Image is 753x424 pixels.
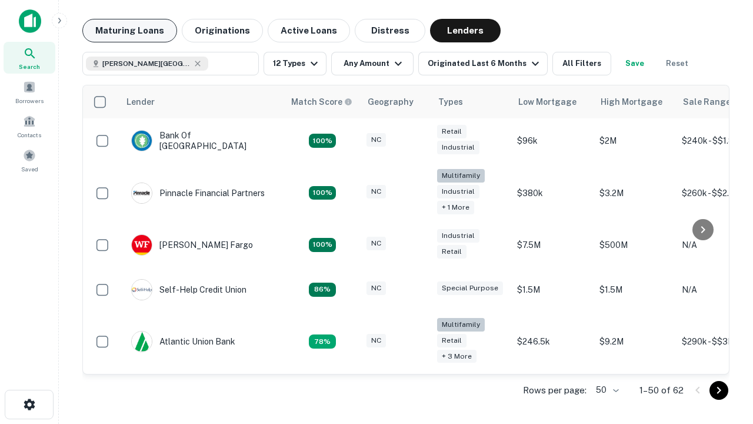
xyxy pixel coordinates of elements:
[511,163,594,223] td: $380k
[126,95,155,109] div: Lender
[366,281,386,295] div: NC
[131,234,253,256] div: [PERSON_NAME] Fargo
[18,130,41,140] span: Contacts
[21,164,38,174] span: Saved
[132,131,152,151] img: picture
[658,52,696,75] button: Reset
[132,280,152,300] img: picture
[182,19,263,42] button: Originations
[511,118,594,163] td: $96k
[594,163,676,223] td: $3.2M
[438,95,463,109] div: Types
[437,185,479,198] div: Industrial
[19,9,41,33] img: capitalize-icon.png
[131,279,246,300] div: Self-help Credit Union
[437,229,479,243] div: Industrial
[518,95,577,109] div: Low Mortgage
[601,95,662,109] div: High Mortgage
[437,334,467,347] div: Retail
[366,133,386,147] div: NC
[361,85,431,118] th: Geography
[284,85,361,118] th: Capitalize uses an advanced AI algorithm to match your search with the best lender. The match sco...
[694,330,753,386] iframe: Chat Widget
[683,95,731,109] div: Sale Range
[437,350,477,363] div: + 3 more
[309,238,336,252] div: Matching Properties: 14, hasApolloMatch: undefined
[291,95,352,108] div: Capitalize uses an advanced AI algorithm to match your search with the best lender. The match sco...
[15,96,44,105] span: Borrowers
[594,85,676,118] th: High Mortgage
[309,134,336,148] div: Matching Properties: 14, hasApolloMatch: undefined
[594,118,676,163] td: $2M
[4,76,55,108] a: Borrowers
[418,52,548,75] button: Originated Last 6 Months
[523,383,587,397] p: Rows per page:
[268,19,350,42] button: Active Loans
[131,331,235,352] div: Atlantic Union Bank
[511,312,594,372] td: $246.5k
[309,186,336,200] div: Matching Properties: 23, hasApolloMatch: undefined
[591,382,621,399] div: 50
[437,201,474,214] div: + 1 more
[639,383,684,397] p: 1–50 of 62
[291,95,350,108] h6: Match Score
[132,332,152,352] img: picture
[437,245,467,259] div: Retail
[594,312,676,372] td: $9.2M
[552,52,611,75] button: All Filters
[366,237,386,250] div: NC
[594,267,676,312] td: $1.5M
[437,125,467,138] div: Retail
[119,85,284,118] th: Lender
[355,19,425,42] button: Distress
[309,283,336,297] div: Matching Properties: 11, hasApolloMatch: undefined
[132,235,152,255] img: picture
[616,52,654,75] button: Save your search to get updates of matches that match your search criteria.
[131,183,265,204] div: Pinnacle Financial Partners
[102,58,191,69] span: [PERSON_NAME][GEOGRAPHIC_DATA], [GEOGRAPHIC_DATA]
[430,19,501,42] button: Lenders
[511,223,594,267] td: $7.5M
[82,19,177,42] button: Maturing Loans
[366,185,386,198] div: NC
[4,42,55,74] a: Search
[4,144,55,176] a: Saved
[431,85,511,118] th: Types
[131,130,272,151] div: Bank Of [GEOGRAPHIC_DATA]
[264,52,326,75] button: 12 Types
[594,223,676,267] td: $500M
[437,169,485,183] div: Multifamily
[428,57,542,71] div: Originated Last 6 Months
[19,62,40,71] span: Search
[437,318,485,332] div: Multifamily
[709,381,728,400] button: Go to next page
[511,85,594,118] th: Low Mortgage
[309,334,336,349] div: Matching Properties: 10, hasApolloMatch: undefined
[4,110,55,142] a: Contacts
[331,52,414,75] button: Any Amount
[132,183,152,203] img: picture
[368,95,414,109] div: Geography
[366,334,386,347] div: NC
[437,141,479,154] div: Industrial
[511,267,594,312] td: $1.5M
[437,281,503,295] div: Special Purpose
